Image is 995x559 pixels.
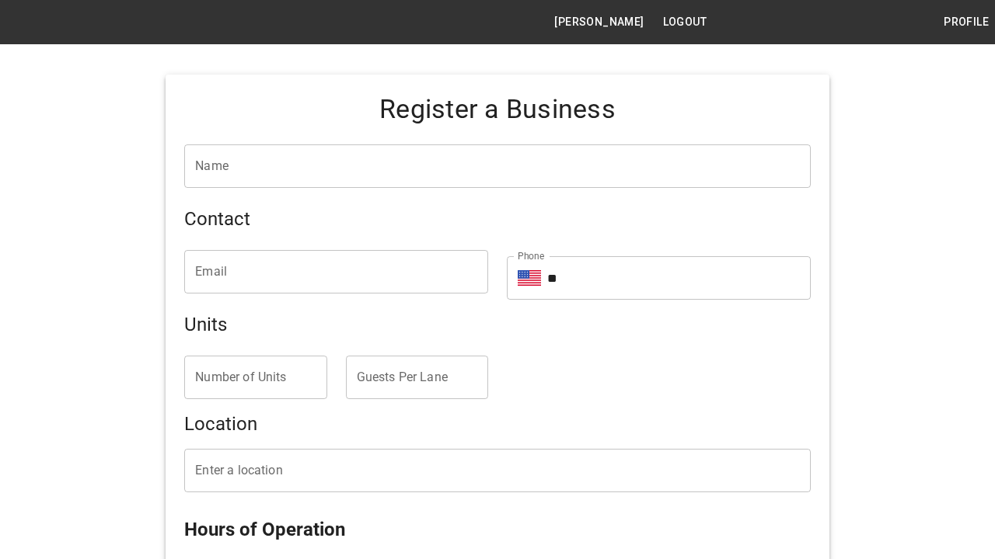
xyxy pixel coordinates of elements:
[184,517,810,542] h5: Hours of Operation
[548,8,650,36] button: [PERSON_NAME]
[937,8,995,36] button: Profile
[657,8,713,36] button: Logout
[518,266,541,290] button: Select country
[184,312,810,337] h5: Units
[8,14,93,30] img: logo
[184,93,810,126] h4: Register a Business
[184,411,810,436] h5: Location
[184,207,810,231] h5: Contact
[518,249,544,262] label: Phone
